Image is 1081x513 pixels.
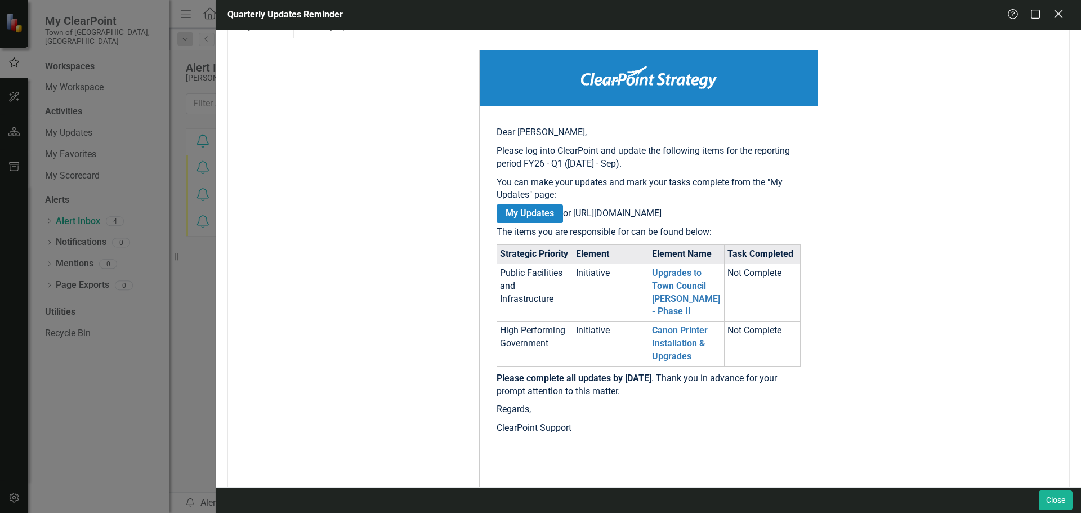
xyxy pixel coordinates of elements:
a: Upgrades to Town Council [PERSON_NAME] - Phase II [652,267,720,317]
p: or [URL][DOMAIN_NAME] [497,207,801,220]
p: The items you are responsible for can be found below: [497,226,801,239]
td: Initiative [573,264,649,321]
button: Close [1039,490,1073,510]
td: Initiative [573,322,649,367]
td: Public Facilities and Infrastructure [497,264,573,321]
p: Please log into ClearPoint and update the following items for the reporting period FY26 - Q1 ([DA... [497,145,801,171]
th: Element [573,244,649,264]
td: Not Complete [725,264,801,321]
strong: Please complete all updates by [DATE] [497,373,651,383]
th: Element Name [649,244,725,264]
td: Not Complete [725,322,801,367]
a: Canon Printer Installation & Upgrades [652,325,708,362]
p: ClearPoint Support [497,422,801,435]
p: Dear [PERSON_NAME], [497,126,801,139]
a: My Updates [497,204,563,223]
img: ClearPoint Strategy [581,66,717,89]
span: Quarterly Updates Reminder [227,9,343,20]
th: Task Completed [725,244,801,264]
p: Regards, [497,403,801,416]
p: . Thank you in advance for your prompt attention to this matter. [497,372,801,398]
td: High Performing Government [497,322,573,367]
th: Strategic Priority [497,244,573,264]
p: You can make your updates and mark your tasks complete from the "My Updates" page: [497,176,801,202]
